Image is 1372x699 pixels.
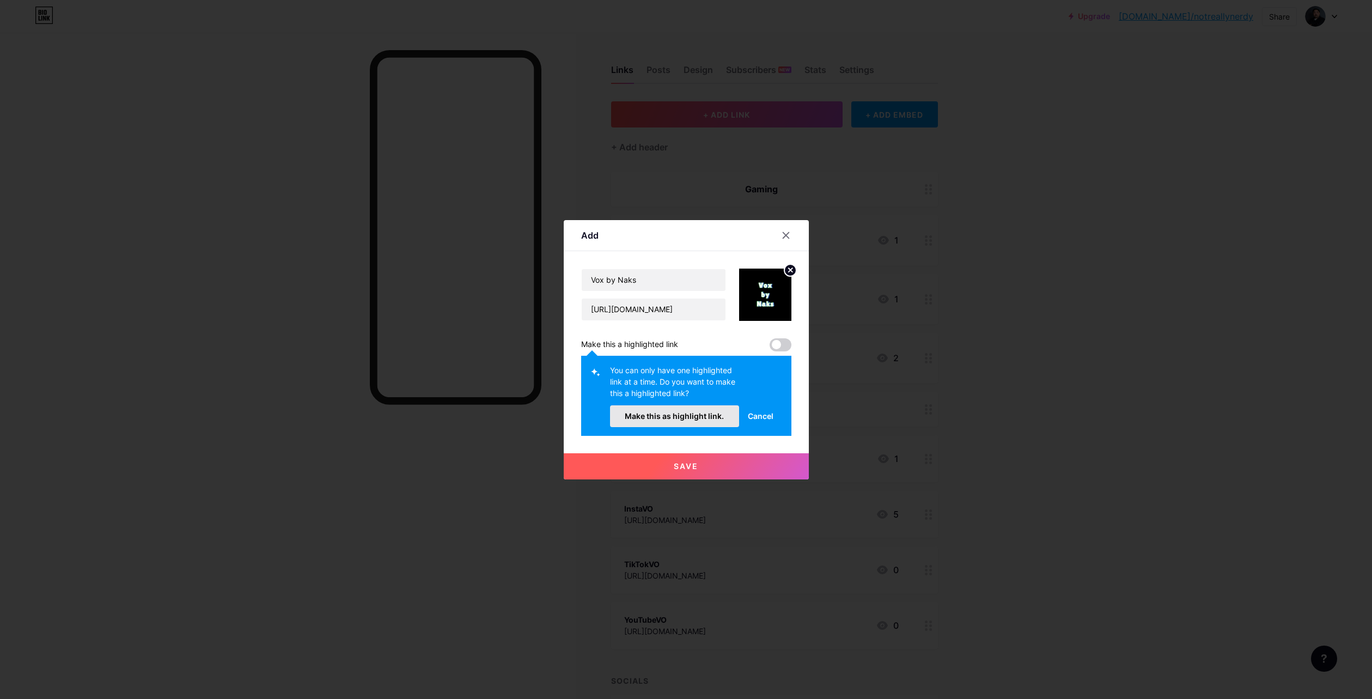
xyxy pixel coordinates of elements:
[582,299,725,320] input: URL
[674,461,698,471] span: Save
[610,364,740,405] div: You can only have one highlighted link at a time. Do you want to make this a highlighted link?
[581,229,599,242] div: Add
[610,405,740,427] button: Make this as highlight link.
[739,269,791,321] img: link_thumbnail
[739,405,782,427] button: Cancel
[748,410,773,422] span: Cancel
[582,269,725,291] input: Title
[564,453,809,479] button: Save
[625,411,724,421] span: Make this as highlight link.
[581,338,678,351] div: Make this a highlighted link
